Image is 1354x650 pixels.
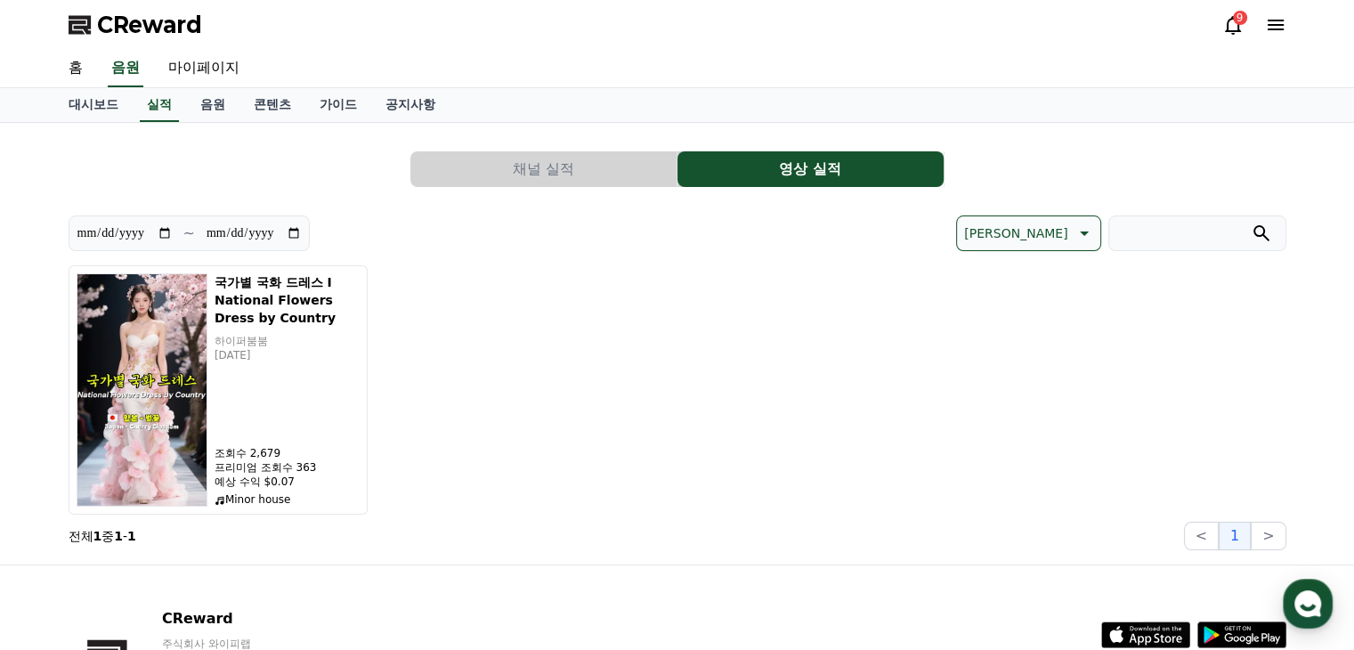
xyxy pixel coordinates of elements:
a: 영상 실적 [677,151,945,187]
span: 설정 [275,529,296,543]
p: 하이퍼붐붐 [215,334,360,348]
p: Minor house [215,492,360,507]
span: CReward [97,11,202,39]
p: ~ [183,223,195,244]
p: CReward [162,608,379,630]
p: [PERSON_NAME] [964,221,1067,246]
a: CReward [69,11,202,39]
a: 실적 [140,88,179,122]
p: 예상 수익 $0.07 [215,475,360,489]
a: 홈 [54,50,97,87]
a: 공지사항 [371,88,450,122]
button: > [1251,522,1285,550]
a: 가이드 [305,88,371,122]
button: 1 [1219,522,1251,550]
a: 설정 [230,502,342,547]
div: 9 [1233,11,1247,25]
span: 대화 [163,530,184,544]
span: 홈 [56,529,67,543]
button: 영상 실적 [677,151,944,187]
p: 조회수 2,679 [215,446,360,460]
button: [PERSON_NAME] [956,215,1100,251]
strong: 1 [114,529,123,543]
a: 홈 [5,502,118,547]
button: 국가별 국화 드레스 I National Flowers Dress by Country 국가별 국화 드레스 I National Flowers Dress by Country 하이퍼... [69,265,368,515]
button: < [1184,522,1219,550]
a: 음원 [186,88,239,122]
strong: 1 [93,529,102,543]
a: 마이페이지 [154,50,254,87]
img: 국가별 국화 드레스 I National Flowers Dress by Country [77,273,207,507]
p: 전체 중 - [69,527,136,545]
a: 음원 [108,50,143,87]
a: 콘텐츠 [239,88,305,122]
a: 채널 실적 [410,151,677,187]
strong: 1 [127,529,136,543]
p: [DATE] [215,348,360,362]
a: 대시보드 [54,88,133,122]
a: 대화 [118,502,230,547]
h5: 국가별 국화 드레스 I National Flowers Dress by Country [215,273,360,327]
button: 채널 실적 [410,151,677,187]
a: 9 [1222,14,1244,36]
p: 프리미엄 조회수 363 [215,460,360,475]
